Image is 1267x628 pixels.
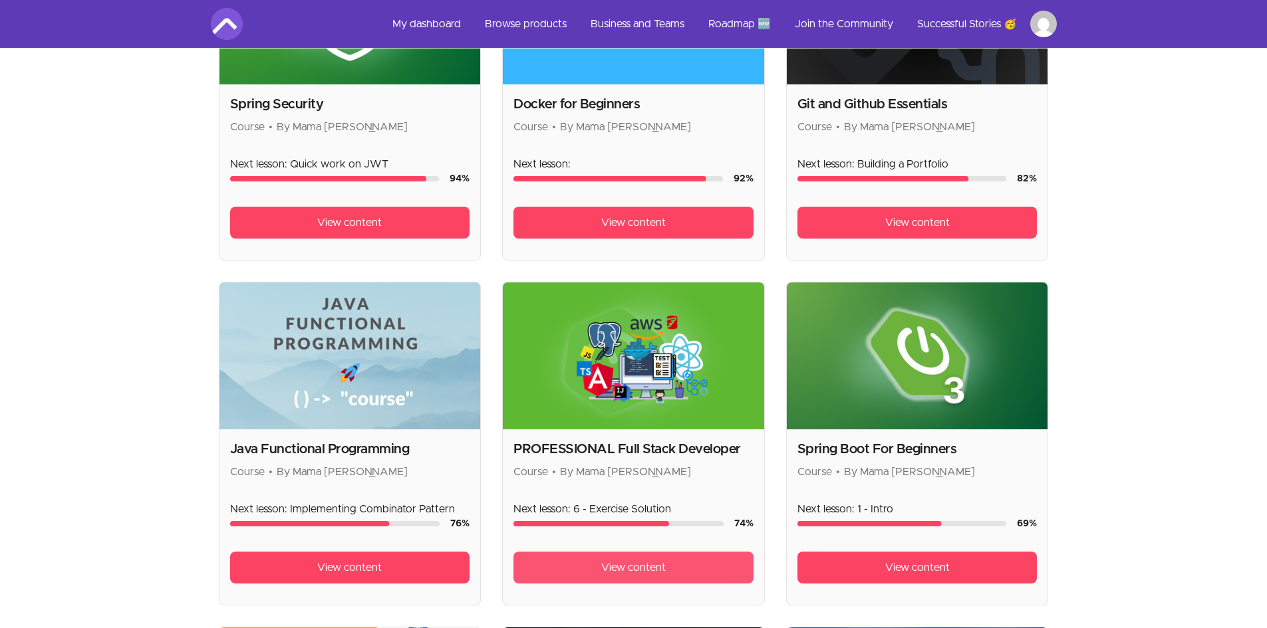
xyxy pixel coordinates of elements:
[513,95,754,114] h2: Docker for Beginners
[836,467,840,477] span: •
[836,122,840,132] span: •
[885,560,950,576] span: View content
[277,467,408,477] span: By Mama [PERSON_NAME]
[450,519,470,528] span: 76 %
[230,552,470,583] a: View content
[797,207,1038,239] a: View content
[797,467,832,477] span: Course
[797,552,1038,583] a: View content
[382,8,1057,40] nav: Main
[230,467,265,477] span: Course
[382,8,472,40] a: My dashboard
[269,122,273,132] span: •
[601,560,666,576] span: View content
[844,467,975,477] span: By Mama [PERSON_NAME]
[219,282,481,429] img: Product image for Java Functional Programming
[513,176,723,181] div: Course progress
[787,282,1048,429] img: Product image for Spring Boot For Beginners
[1017,519,1037,528] span: 69 %
[211,8,243,40] img: Amigoscode logo
[797,95,1038,114] h2: Git and Github Essentials
[230,501,470,517] p: Next lesson: Implementing Combinator Pattern
[513,440,754,459] h2: PROFESSIONAL Full Stack Developer
[230,521,440,526] div: Course progress
[698,8,781,40] a: Roadmap 🆕
[513,521,724,526] div: Course progress
[230,156,470,172] p: Next lesson: Quick work on JWT
[885,215,950,231] span: View content
[513,467,548,477] span: Course
[734,519,754,528] span: 74 %
[513,156,754,172] p: Next lesson:
[797,176,1007,181] div: Course progress
[269,467,273,477] span: •
[317,215,382,231] span: View content
[230,440,470,459] h2: Java Functional Programming
[560,467,691,477] span: By Mama [PERSON_NAME]
[797,501,1038,517] p: Next lesson: 1 - Intro
[907,8,1028,40] a: Successful Stories 🥳
[797,122,832,132] span: Course
[503,282,764,429] img: Product image for PROFESSIONAL Full Stack Developer
[317,560,382,576] span: View content
[580,8,695,40] a: Business and Teams
[1030,11,1057,37] img: Profile image for Teoh
[513,552,754,583] a: View content
[474,8,577,40] a: Browse products
[552,467,556,477] span: •
[1017,174,1037,183] span: 82 %
[277,122,408,132] span: By Mama [PERSON_NAME]
[450,174,470,183] span: 94 %
[230,95,470,114] h2: Spring Security
[513,122,548,132] span: Course
[513,501,754,517] p: Next lesson: 6 - Exercise Solution
[797,156,1038,172] p: Next lesson: Building a Portfolio
[513,207,754,239] a: View content
[797,440,1038,459] h2: Spring Boot For Beginners
[230,207,470,239] a: View content
[734,174,754,183] span: 92 %
[552,122,556,132] span: •
[784,8,904,40] a: Join the Community
[230,176,440,181] div: Course progress
[601,215,666,231] span: View content
[797,521,1007,526] div: Course progress
[560,122,691,132] span: By Mama [PERSON_NAME]
[844,122,975,132] span: By Mama [PERSON_NAME]
[230,122,265,132] span: Course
